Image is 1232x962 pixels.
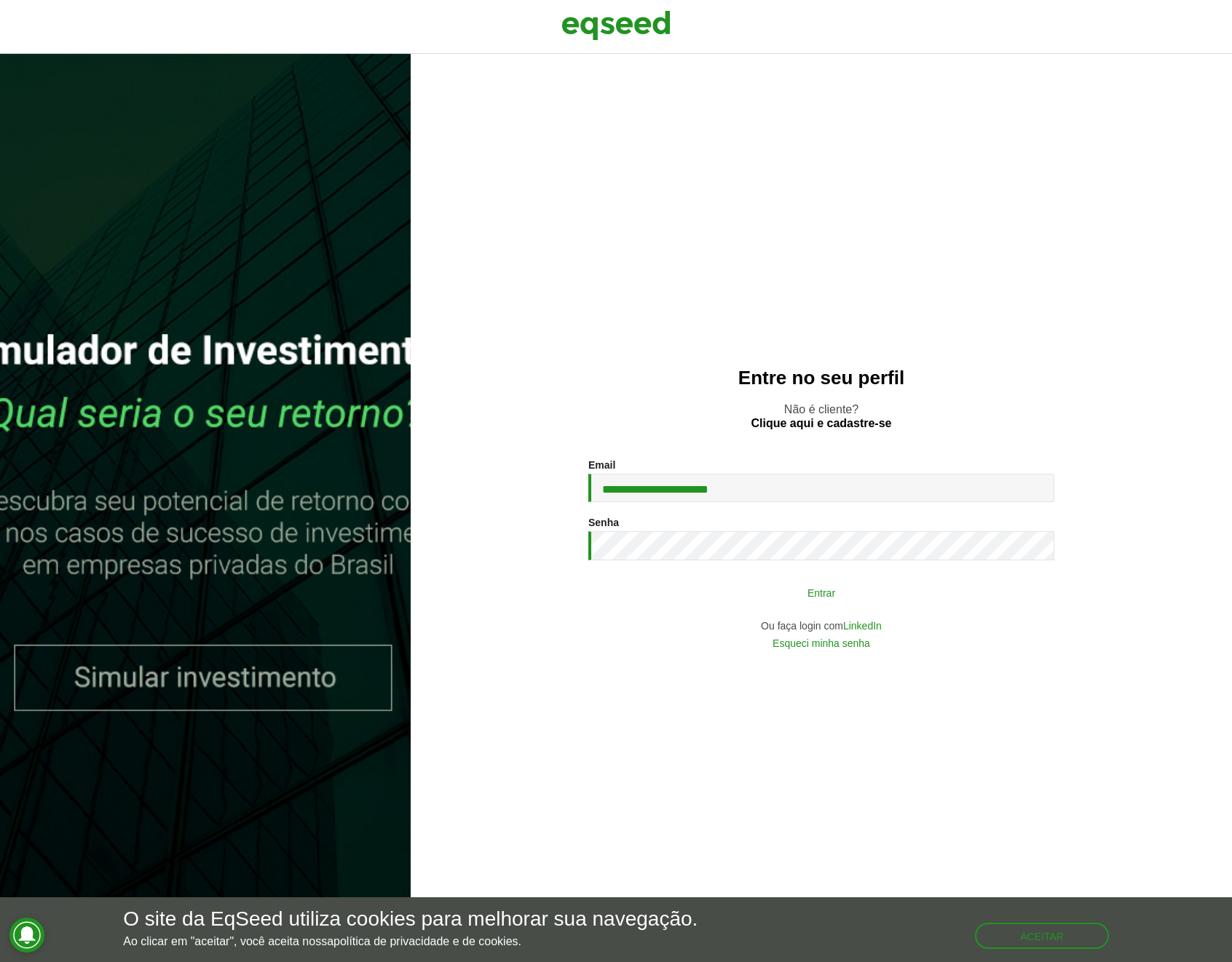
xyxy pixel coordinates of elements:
label: Email [588,460,615,470]
img: EqSeed Logo [561,7,671,44]
a: Esqueci minha senha [773,638,870,648]
h2: Entre no seu perfil [440,367,1203,389]
a: LinkedIn [843,621,882,631]
button: Entrar [632,579,1011,606]
a: Clique aqui e cadastre-se [751,418,892,429]
a: política de privacidade e de cookies [333,936,518,947]
label: Senha [588,517,619,528]
div: Ou faça login com [588,621,1054,631]
h5: O site da EqSeed utiliza cookies para melhorar sua navegação. [123,908,698,931]
p: Ao clicar em "aceitar", você aceita nossa . [123,934,698,948]
button: Aceitar [975,923,1109,949]
p: Não é cliente? [440,402,1203,430]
